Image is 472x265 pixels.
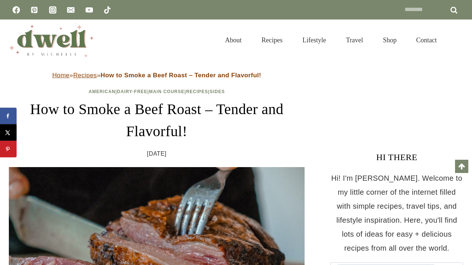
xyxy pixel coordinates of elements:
nav: Primary Navigation [215,27,447,53]
img: DWELL by michelle [9,23,94,57]
a: Recipes [73,72,97,79]
a: Main Course [149,89,184,94]
a: Instagram [45,3,60,17]
strong: How to Smoke a Beef Roast – Tender and Flavorful! [101,72,261,79]
span: » » [52,72,261,79]
a: Home [52,72,70,79]
button: View Search Form [451,34,463,46]
h1: How to Smoke a Beef Roast – Tender and Flavorful! [9,98,305,142]
span: | | | | [88,89,225,94]
a: TikTok [100,3,115,17]
p: Hi! I'm [PERSON_NAME]. Welcome to my little corner of the internet filled with simple recipes, tr... [330,171,463,255]
a: YouTube [82,3,97,17]
a: Recipes [251,27,292,53]
a: Contact [406,27,447,53]
time: [DATE] [147,148,167,159]
a: Facebook [9,3,24,17]
a: Dairy-Free [117,89,147,94]
a: Travel [336,27,373,53]
a: Email [63,3,78,17]
a: Recipes [186,89,208,94]
h3: HI THERE [330,151,463,164]
a: American [88,89,115,94]
a: Sides [210,89,225,94]
a: Shop [373,27,406,53]
a: About [215,27,251,53]
a: Pinterest [27,3,42,17]
a: Lifestyle [292,27,336,53]
a: Scroll to top [455,160,468,173]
